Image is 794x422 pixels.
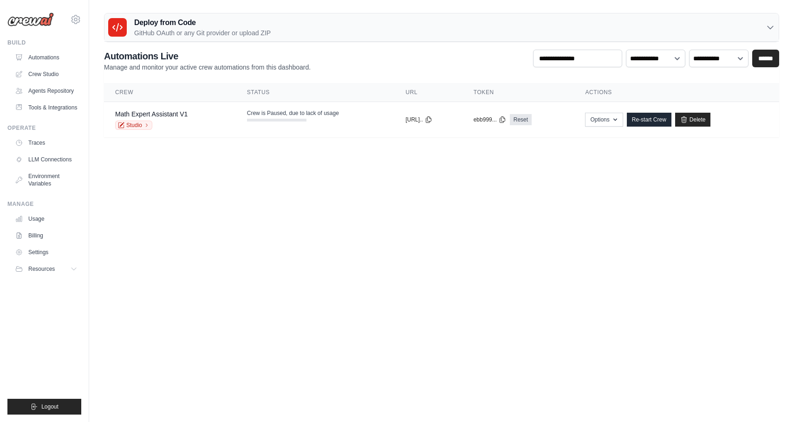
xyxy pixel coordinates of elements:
p: Manage and monitor your active crew automations from this dashboard. [104,63,311,72]
span: Logout [41,403,59,410]
a: Delete [675,113,711,127]
span: Crew is Paused, due to lack of usage [247,109,339,117]
th: URL [394,83,462,102]
a: Billing [11,228,81,243]
th: Token [462,83,574,102]
a: Environment Variables [11,169,81,191]
th: Status [236,83,395,102]
a: Crew Studio [11,67,81,82]
h2: Automations Live [104,50,311,63]
th: Crew [104,83,236,102]
a: Math Expert Assistant V1 [115,110,188,118]
h3: Deploy from Code [134,17,271,28]
a: Re-start Crew [627,113,671,127]
a: Reset [510,114,532,125]
img: Logo [7,13,54,26]
div: Manage [7,200,81,208]
p: GitHub OAuth or any Git provider or upload ZIP [134,28,271,38]
a: Automations [11,50,81,65]
a: Tools & Integrations [11,100,81,115]
th: Actions [574,83,779,102]
button: Logout [7,399,81,415]
a: Usage [11,211,81,226]
div: Operate [7,124,81,132]
button: ebb999... [474,116,506,123]
div: Build [7,39,81,46]
a: Settings [11,245,81,260]
a: LLM Connections [11,152,81,167]
a: Agents Repository [11,83,81,98]
button: Options [585,113,623,127]
button: Resources [11,262,81,276]
span: Resources [28,265,55,273]
a: Traces [11,135,81,150]
a: Studio [115,121,152,130]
